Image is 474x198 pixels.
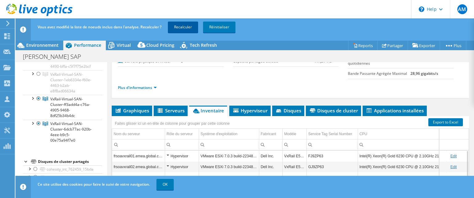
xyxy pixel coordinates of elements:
[428,118,463,126] a: Export to Excel
[199,172,259,183] td: Column Système d'exploitation, Value VMware ESXi 7.0.3 build-22348816
[167,130,193,138] div: Rôle du serveur
[50,72,91,94] span: VxRail-Virtual-SAN-Cluster-1eb6334e-f60e-4463-b2ab-e8f8ad06634a
[358,172,447,183] td: Column CPU, Value Intel(R) Xeon(R) Gold 6230 CPU @ 2.10GHz 210 GHz
[190,42,217,48] span: Tech Refresh
[199,151,259,161] td: Column Système d'exploitation, Value VMware ESXi 7.0.3 build-22348816
[366,107,424,114] span: Applications installées
[167,174,197,181] div: Hypervisor
[199,129,259,139] td: Système d'exploitation Column
[410,58,426,63] b: 13,91 Tio
[113,119,231,128] div: Faites glisser ici un en-tête de colonne pour grouper par cette colonne
[259,161,282,172] td: Column Fabricant, Value Dell Inc.
[112,139,165,150] td: Column Nom du serveur, Filter cell
[165,129,199,139] td: Rôle du serveur Column
[308,130,352,138] div: Service Tag Serial Number
[23,70,102,95] a: VxRail-Virtual-SAN-Cluster-1eb6334e-f60e-4463-b2ab-e8f8ad06634a
[156,179,174,190] a: OK
[408,41,440,50] a: Exporter
[450,176,457,180] a: Edit
[112,151,165,161] td: Column Nom du serveur, Value frsoavxrail01.emea.global.corp
[165,161,199,172] td: Column Rôle du serveur, Value Hypervisor
[358,139,447,150] td: Column CPU, Filter cell
[167,163,197,171] div: Hypervisor
[348,71,410,77] label: Bande Passante Agrégée Maximal
[112,172,165,183] td: Column Nom du serveur, Value frsoavxrail03.emea.global.corp
[199,139,259,150] td: Column Système d'exploitation, Filter cell
[358,151,447,161] td: Column CPU, Value Intel(R) Xeon(R) Gold 6230 CPU @ 2.10GHz 210 GHz
[410,71,438,76] b: 28,96 gigabits/s
[165,172,199,183] td: Column Rôle du serveur, Value Hypervisor
[117,42,131,48] span: Virtual
[165,139,199,150] td: Column Rôle du serveur, Filter cell
[282,129,306,139] td: Modèle Column
[26,42,59,48] span: Environnement
[114,130,140,138] div: Nom du serveur
[38,158,102,165] div: Disques de cluster partagés
[38,182,150,187] span: Ce site utilise des cookies pour faire le suivi de votre navigation.
[259,151,282,161] td: Column Fabricant, Value Dell Inc.
[282,161,306,172] td: Column Modèle, Value VxRail E560F
[181,59,183,64] b: 8
[440,41,466,50] a: Plus
[50,53,91,69] span: VxRail-Virtual-SAN-Cluster-41f1af7c-57b8-4490-bffa-c5f7f75e2bcf
[309,107,358,114] span: Disques de cluster
[50,96,90,118] span: VxRail-Virtual-SAN-Cluster-ff3add4a-c76a-4905-9468-8df25b34b4dc
[23,95,102,119] a: VxRail-Virtual-SAN-Cluster-ff3add4a-c76a-4905-9468-8df25b34b4dc
[282,172,306,183] td: Column Modèle, Value VxRail E560F
[259,172,282,183] td: Column Fabricant, Value Dell Inc.
[201,130,238,138] div: Système d'exploitation
[358,129,447,139] td: CPU Column
[23,120,102,144] a: VxRail-Virtual-SAN-Cluster-6dcb77ac-920b-4eee-b9c5-00e75a94f7e0
[203,22,235,33] a: Réinitialiser
[282,151,306,161] td: Column Modèle, Value VxRail E560F
[457,4,467,14] span: AM
[306,151,358,161] td: Column Service Tag Serial Number, Value FJ9ZP63
[199,161,259,172] td: Column Système d'exploitation, Value VMware ESXi 7.0.3 build-22348816
[118,85,157,90] a: Plus d'informations
[192,107,224,114] span: Inventaire
[50,121,92,143] span: VxRail-Virtual-SAN-Cluster-6dcb77ac-920b-4eee-b9c5-00e75a94f7e0
[306,161,358,172] td: Column Service Tag Serial Number, Value GJ9ZP63
[74,42,101,48] span: Performance
[450,154,457,158] a: Edit
[38,24,161,30] span: Vous avez modifié la liste de noeuds inclus dans l'analyse. Recalculer ?
[112,129,165,139] td: Nom du serveur Column
[23,173,102,181] a: cohesity_int_1302966_39c94
[306,129,358,139] td: Service Tag Serial Number Column
[275,107,301,114] span: Disques
[259,129,282,139] td: Fabricant Column
[358,161,447,172] td: Column CPU, Value Intel(R) Xeon(R) Gold 6230 CPU @ 2.10GHz 210 GHz
[146,42,174,48] span: Cloud Pricing
[306,172,358,183] td: Column Service Tag Serial Number, Value HJ9ZP63
[165,151,199,161] td: Column Rôle du serveur, Value Hypervisor
[259,139,282,150] td: Column Fabricant, Filter cell
[360,130,367,138] div: CPU
[419,6,424,12] svg: \n
[23,165,102,173] a: cohesity_int_762459_15bda
[167,152,197,160] div: Hypervisor
[112,161,165,172] td: Column Nom du serveur, Value frsoavxrail02.emea.global.corp
[306,139,358,150] td: Column Service Tag Serial Number, Filter cell
[115,107,149,114] span: Graphiques
[261,130,276,138] div: Fabricant
[450,165,457,169] a: Edit
[348,41,378,50] a: Reports
[314,59,332,64] b: 417,57 Tio
[168,22,198,33] a: Recalculer
[157,107,185,114] span: Serveurs
[20,53,91,60] h1: [PERSON_NAME] SAP
[284,130,296,138] div: Modèle
[377,41,408,50] a: Partager
[232,107,268,114] span: Hyperviseur
[282,139,306,150] td: Column Modèle, Filter cell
